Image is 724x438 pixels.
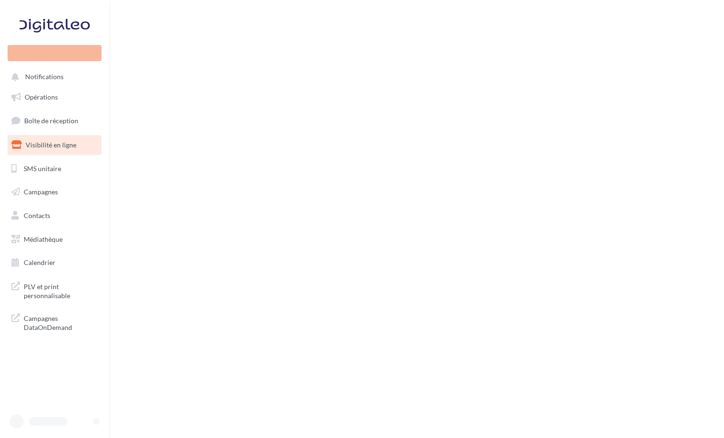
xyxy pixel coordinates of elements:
[6,276,103,304] a: PLV et print personnalisable
[6,308,103,336] a: Campagnes DataOnDemand
[6,87,103,107] a: Opérations
[24,164,61,172] span: SMS unitaire
[25,93,58,101] span: Opérations
[24,312,98,332] span: Campagnes DataOnDemand
[6,253,103,273] a: Calendrier
[6,182,103,202] a: Campagnes
[24,235,63,243] span: Médiathèque
[6,110,103,131] a: Boîte de réception
[26,141,76,149] span: Visibilité en ligne
[24,258,56,266] span: Calendrier
[8,45,102,61] div: Nouvelle campagne
[6,135,103,155] a: Visibilité en ligne
[6,206,103,226] a: Contacts
[24,211,50,219] span: Contacts
[6,159,103,179] a: SMS unitaire
[25,73,64,81] span: Notifications
[24,117,78,125] span: Boîte de réception
[6,229,103,249] a: Médiathèque
[24,280,98,301] span: PLV et print personnalisable
[24,188,58,196] span: Campagnes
